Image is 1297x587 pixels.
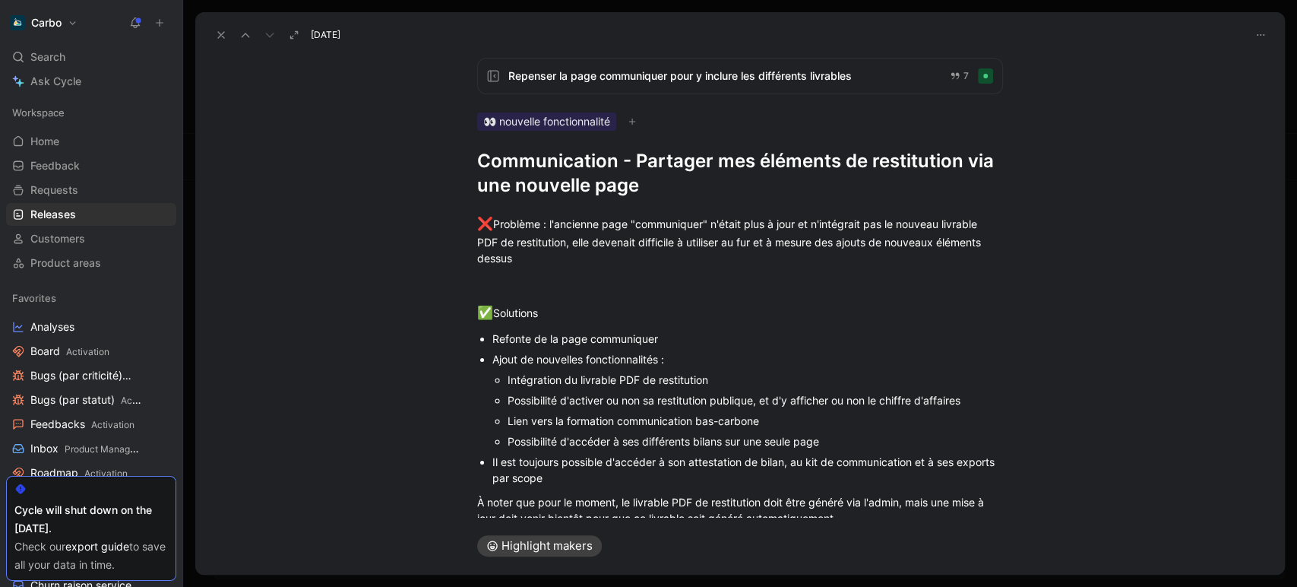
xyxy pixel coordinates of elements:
span: Activation [121,395,164,406]
span: Activation [66,346,109,357]
span: [DATE] [311,29,340,41]
div: Intégration du livrable PDF de restitution [508,372,1003,388]
span: Repenser la page communiquer pour y inclure les différents livrables [508,67,938,85]
div: Solutions [477,303,1003,323]
span: Ask Cycle [30,72,81,90]
div: À noter que pour le moment, le livrable PDF de restitution doit être généré via l'admin, mais une... [477,494,1003,526]
a: Feedback [6,154,176,177]
div: Possibilité d'activer ou non sa restitution publique, et d'y afficher ou non le chiffre d'affaires [508,392,1003,408]
span: Product Management [65,443,157,455]
div: Cycle will shut down on the [DATE]. [14,501,168,538]
div: Refonte de la page communiquer [492,331,1003,347]
a: Bugs (par criticité)Activation [6,364,176,387]
div: Ajout de nouvelles fonctionnalités : [492,351,1003,367]
a: FeedbacksActivation [6,413,176,436]
a: Requests [6,179,176,201]
h1: Carbo [31,16,62,30]
button: Highlight makers [477,535,602,557]
span: Feedbacks [30,417,134,433]
span: Requests [30,182,78,198]
span: Customers [30,231,85,246]
a: InboxProduct Management [6,437,176,460]
span: Favorites [12,290,56,306]
span: Activation [84,468,128,479]
button: 7 [947,68,972,84]
a: Bugs (par statut)Activation [6,389,176,411]
div: Possibilité d'accéder à ses différents bilans sur une seule page [508,433,1003,449]
span: Bugs (par statut) [30,392,142,408]
span: Analyses [30,319,74,335]
div: 👀 nouvelle fonctionnalité [477,113,616,131]
div: Il est toujours possible d'accéder à son attestation de bilan, au kit de communication et à ses e... [492,454,1003,486]
a: BoardActivation [6,340,176,363]
div: Lien vers la formation communication bas-carbone [508,413,1003,429]
div: Check our to save all your data in time. [14,538,168,574]
span: ✅ [477,305,493,320]
a: Customers [6,227,176,250]
span: Board [30,344,109,360]
div: 👀 nouvelle fonctionnalité [477,113,1003,131]
span: Feedback [30,158,80,173]
a: RoadmapActivation [6,462,176,484]
a: export guide [65,540,129,553]
span: Inbox [30,441,141,457]
span: 7 [963,71,969,81]
span: Home [30,134,59,149]
a: Ask Cycle [6,70,176,93]
a: Analyses [6,316,176,338]
div: Search [6,46,176,68]
a: Home [6,130,176,153]
span: Bugs (par criticité) [30,368,144,384]
span: Product areas [30,255,101,271]
span: Workspace [12,105,65,120]
div: Favorites [6,287,176,309]
div: Problème : l'ancienne page "communiquer" n'était plus à jour et n'intégrait pas le nouveau livrab... [477,214,1003,266]
span: Search [30,48,65,66]
a: Releases [6,203,176,226]
span: Activation [91,419,134,430]
a: Product areas [6,252,176,274]
div: Workspace [6,101,176,124]
h1: Communication - Partager mes éléments de restitution via une nouvelle page [477,149,1003,198]
span: Releases [30,207,76,222]
img: Carbo [10,15,25,30]
span: Roadmap [30,465,128,481]
button: CarboCarbo [6,12,81,33]
span: ❌ [477,216,493,231]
